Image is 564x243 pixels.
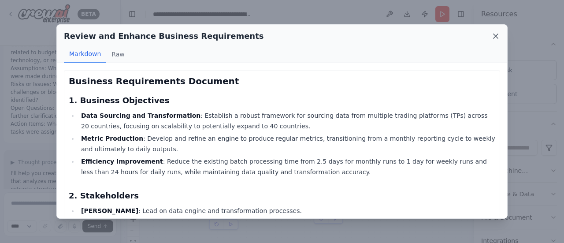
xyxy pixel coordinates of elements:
[69,190,495,202] h3: 2. Stakeholders
[106,46,130,63] button: Raw
[69,94,495,107] h3: 1. Business Objectives
[78,110,495,131] li: : Establish a robust framework for sourcing data from multiple trading platforms (TPs) across 20 ...
[81,135,143,142] strong: Metric Production
[81,207,138,214] strong: [PERSON_NAME]
[64,30,263,42] h2: Review and Enhance Business Requirements
[69,75,495,87] h2: Business Requirements Document
[78,218,495,228] li: : Responsible for documentation and transcription.
[81,112,200,119] strong: Data Sourcing and Transformation
[78,133,495,154] li: : Develop and refine an engine to produce regular metrics, transitioning from a monthly reporting...
[81,158,163,165] strong: Efficiency Improvement
[64,46,106,63] button: Markdown
[78,156,495,177] li: : Reduce the existing batch processing time from 2.5 days for monthly runs to 1 day for weekly ru...
[78,206,495,216] li: : Lead on data engine and transformation processes.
